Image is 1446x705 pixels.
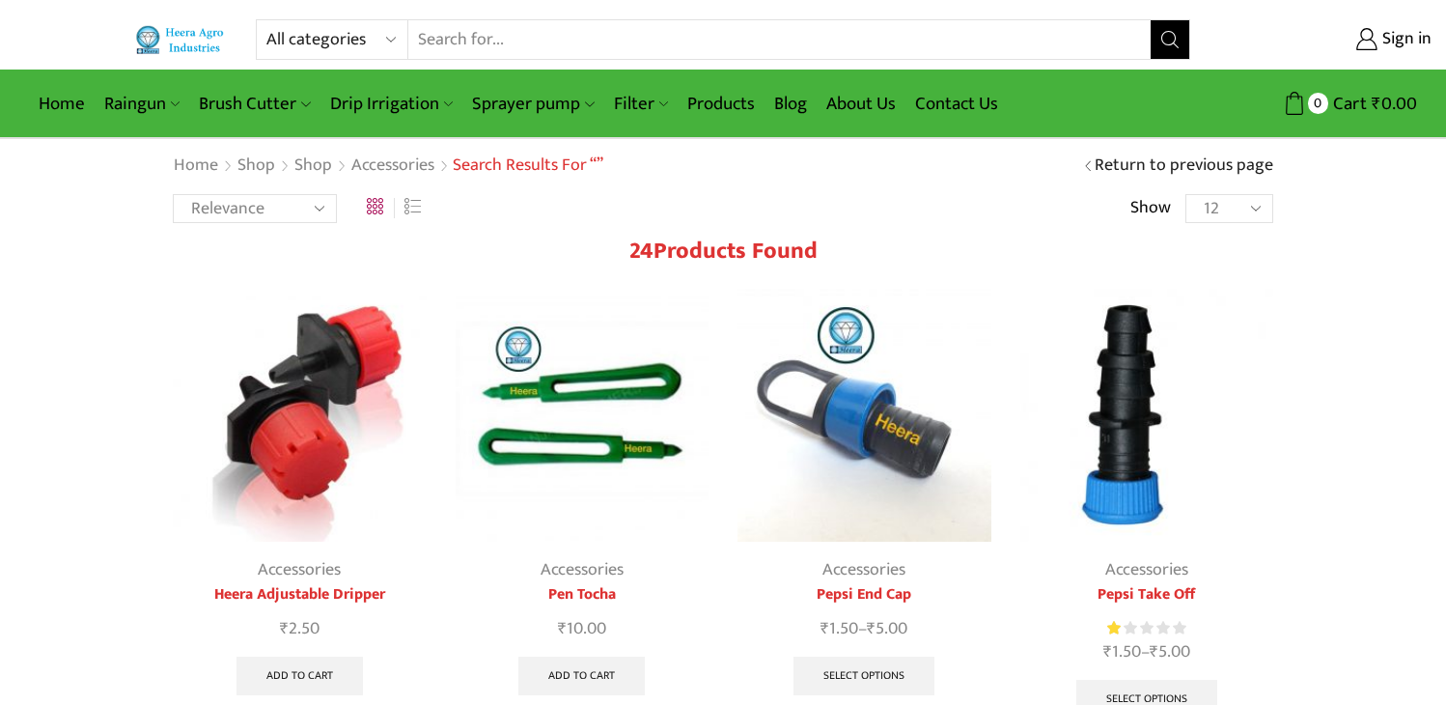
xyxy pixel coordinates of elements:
[1150,637,1190,666] bdi: 5.00
[1219,22,1432,57] a: Sign in
[350,154,435,179] a: Accessories
[1020,289,1274,543] img: pepsi take up
[1308,93,1328,113] span: 0
[1328,91,1367,117] span: Cart
[737,289,991,543] img: Pepsi End Cap
[765,81,817,127] a: Blog
[1107,618,1185,638] div: Rated 1.00 out of 5
[236,154,276,179] a: Shop
[629,232,653,270] span: 24
[95,81,189,127] a: Raingun
[867,614,876,643] span: ₹
[1095,154,1273,179] a: Return to previous page
[173,583,427,606] a: Heera Adjustable Dripper
[280,614,320,643] bdi: 2.50
[293,154,333,179] a: Shop
[1020,583,1274,606] a: Pepsi Take Off
[1372,89,1417,119] bdi: 0.00
[408,20,1151,59] input: Search for...
[173,289,427,543] img: Heera Adjustable Dripper
[456,289,709,543] img: PEN TOCHA
[793,657,934,695] a: Select options for “Pepsi End Cap”
[453,155,603,177] h1: Search results for “”
[737,583,991,606] a: Pepsi End Cap
[867,614,907,643] bdi: 5.00
[518,657,645,695] a: Add to cart: “Pen Tocha”
[320,81,462,127] a: Drip Irrigation
[280,614,289,643] span: ₹
[1151,20,1189,59] button: Search button
[258,555,341,584] a: Accessories
[905,81,1008,127] a: Contact Us
[29,81,95,127] a: Home
[456,583,709,606] a: Pen Tocha
[189,81,320,127] a: Brush Cutter
[236,657,363,695] a: Add to cart: “Heera Adjustable Dripper”
[1105,555,1188,584] a: Accessories
[1210,86,1417,122] a: 0 Cart ₹0.00
[541,555,624,584] a: Accessories
[817,81,905,127] a: About Us
[558,614,606,643] bdi: 10.00
[173,154,603,179] nav: Breadcrumb
[173,194,337,223] select: Shop order
[1020,639,1274,665] span: –
[1103,637,1141,666] bdi: 1.50
[1130,196,1171,221] span: Show
[1377,27,1432,52] span: Sign in
[820,614,829,643] span: ₹
[1150,637,1158,666] span: ₹
[604,81,678,127] a: Filter
[173,154,219,179] a: Home
[462,81,603,127] a: Sprayer pump
[558,614,567,643] span: ₹
[653,232,818,270] span: Products found
[1372,89,1381,119] span: ₹
[737,616,991,642] span: –
[820,614,858,643] bdi: 1.50
[822,555,905,584] a: Accessories
[1103,637,1112,666] span: ₹
[1107,618,1123,638] span: Rated out of 5
[678,81,765,127] a: Products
